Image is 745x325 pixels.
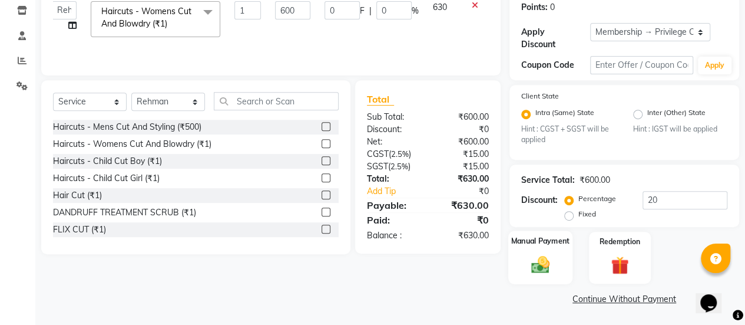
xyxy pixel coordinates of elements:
a: x [167,18,173,29]
label: Inter (Other) State [647,107,706,122]
div: Total: [358,173,428,185]
div: Net: [358,136,428,148]
span: Total [367,93,394,106]
label: Intra (Same) State [535,107,594,122]
div: DANDRUFF TREATMENT SCRUB (₹1) [53,206,196,219]
div: Points: [521,1,548,14]
div: Payable: [358,198,428,212]
div: ₹630.00 [428,198,498,212]
div: 0 [550,1,555,14]
div: FLIX CUT (₹1) [53,224,106,236]
div: Haircuts - Mens Cut And Styling (₹500) [53,121,201,133]
small: Hint : IGST will be applied [633,124,727,134]
div: ₹630.00 [428,173,498,185]
span: 2.5% [390,162,408,171]
div: ₹600.00 [580,174,610,186]
span: CGST [367,149,389,159]
a: Add Tip [358,185,439,198]
div: ₹600.00 [428,111,498,123]
div: Paid: [358,213,428,227]
img: _cash.svg [525,254,555,275]
span: F [360,5,365,17]
div: ( ) [358,148,428,160]
span: | [369,5,372,17]
div: Discount: [358,123,428,136]
span: % [412,5,419,17]
div: Service Total: [521,174,575,186]
div: ₹0 [428,123,498,136]
div: Discount: [521,194,558,206]
small: Hint : CGST + SGST will be applied [521,124,615,146]
input: Search or Scan [214,92,339,110]
div: ₹15.00 [428,160,498,173]
img: _gift.svg [605,254,634,276]
label: Client State [521,91,559,101]
div: ₹600.00 [428,136,498,148]
label: Percentage [578,193,616,204]
span: Haircuts - Womens Cut And Blowdry (₹1) [101,6,191,29]
div: ( ) [358,160,428,173]
div: ₹0 [439,185,498,198]
label: Redemption [600,237,640,247]
div: ₹15.00 [428,148,498,160]
div: Haircuts - Child Cut Boy (₹1) [53,155,162,168]
a: Continue Without Payment [512,293,737,306]
div: Sub Total: [358,111,428,123]
iframe: chat widget [696,278,733,313]
div: Balance : [358,229,428,242]
label: Fixed [578,209,596,219]
input: Enter Offer / Coupon Code [590,56,693,74]
span: 630 [433,2,447,12]
span: SGST [367,161,388,172]
div: Coupon Code [521,59,590,71]
div: Haircuts - Womens Cut And Blowdry (₹1) [53,138,211,150]
label: Manual Payment [511,236,570,247]
div: Hair Cut (₹1) [53,189,102,202]
button: Apply [698,57,731,74]
div: Haircuts - Child Cut Girl (₹1) [53,172,160,185]
div: ₹630.00 [428,229,498,242]
div: ₹0 [428,213,498,227]
span: 2.5% [391,149,409,159]
div: Apply Discount [521,26,590,51]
